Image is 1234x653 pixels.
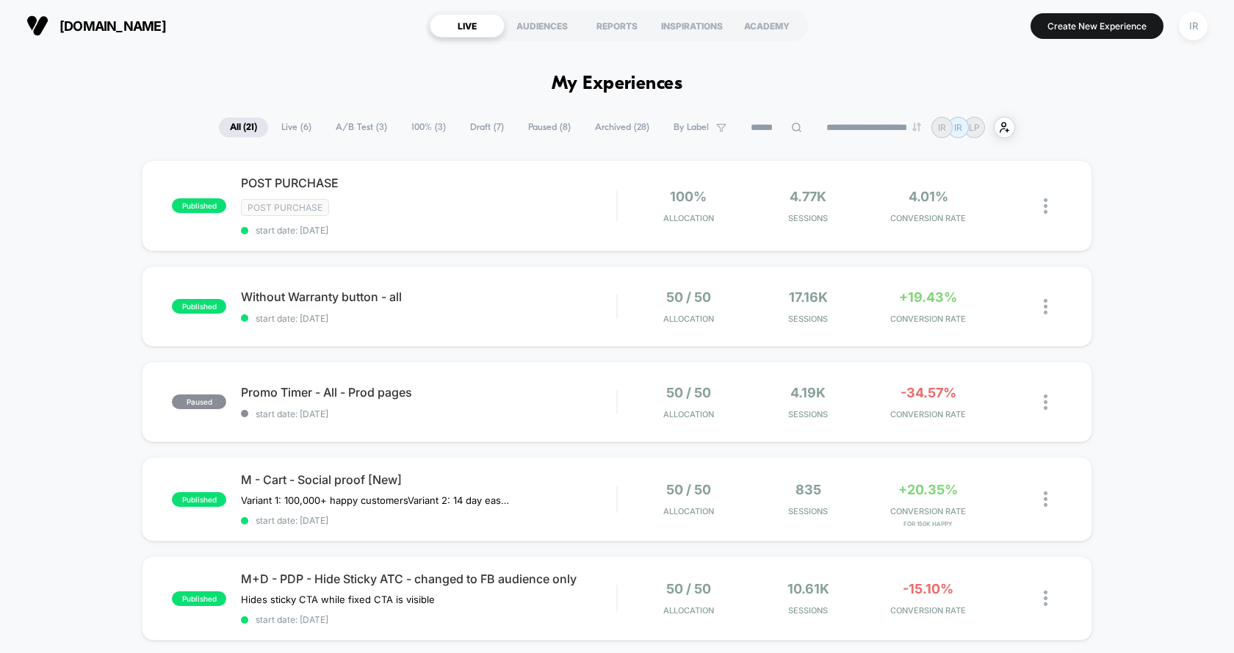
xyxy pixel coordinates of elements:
span: A/B Test ( 3 ) [325,118,398,137]
img: close [1044,591,1047,606]
span: 50 / 50 [666,289,711,305]
span: start date: [DATE] [241,614,616,625]
img: close [1044,198,1047,214]
span: By Label [674,122,709,133]
span: Hides sticky CTA while fixed CTA is visible [241,594,435,605]
div: IR [1179,12,1208,40]
span: start date: [DATE] [241,225,616,236]
span: Post Purchase [241,199,329,216]
span: CONVERSION RATE [872,506,984,516]
button: [DOMAIN_NAME] [22,14,170,37]
span: Sessions [752,506,865,516]
span: Without Warranty button - all [241,289,616,304]
span: Paused ( 8 ) [517,118,582,137]
span: Promo Timer - All - Prod pages [241,385,616,400]
span: M+D - PDP - Hide Sticky ATC - changed to FB audience only [241,571,616,586]
span: +20.35% [898,482,958,497]
div: LIVE [430,14,505,37]
div: INSPIRATIONS [654,14,729,37]
img: close [1044,299,1047,314]
span: 4.01% [909,189,948,204]
span: 100% ( 3 ) [400,118,457,137]
span: published [172,591,226,606]
p: LP [969,122,980,133]
span: start date: [DATE] [241,515,616,526]
span: Sessions [752,213,865,223]
span: published [172,198,226,213]
span: Allocation [663,213,714,223]
span: +19.43% [899,289,957,305]
span: 50 / 50 [666,385,711,400]
span: paused [172,394,226,409]
span: start date: [DATE] [241,313,616,324]
span: 100% [670,189,707,204]
h1: My Experiences [552,73,683,95]
span: start date: [DATE] [241,408,616,419]
span: 17.16k [789,289,828,305]
span: [DOMAIN_NAME] [59,18,166,34]
span: Allocation [663,314,714,324]
span: POST PURCHASE [241,176,616,190]
span: -15.10% [903,581,953,596]
div: AUDIENCES [505,14,580,37]
span: published [172,492,226,507]
span: 50 / 50 [666,482,711,497]
span: Draft ( 7 ) [459,118,515,137]
span: for 150k Happy [872,520,984,527]
button: IR [1175,11,1212,41]
span: Live ( 6 ) [270,118,322,137]
div: ACADEMY [729,14,804,37]
span: CONVERSION RATE [872,409,984,419]
p: IR [938,122,946,133]
span: Allocation [663,409,714,419]
p: IR [954,122,962,133]
span: M - Cart - Social proof [New] [241,472,616,487]
span: 4.19k [790,385,826,400]
span: Sessions [752,605,865,616]
span: Sessions [752,409,865,419]
span: CONVERSION RATE [872,213,984,223]
div: REPORTS [580,14,654,37]
span: Allocation [663,506,714,516]
img: end [912,123,921,131]
span: CONVERSION RATE [872,605,984,616]
img: close [1044,491,1047,507]
span: -34.57% [901,385,956,400]
span: 10.61k [787,581,829,596]
span: 835 [795,482,821,497]
button: Create New Experience [1031,13,1163,39]
span: Sessions [752,314,865,324]
img: close [1044,394,1047,410]
img: Visually logo [26,15,48,37]
span: Variant 1: 100,000+ happy customersVariant 2: 14 day easy returns (paused) [241,494,513,506]
span: 4.77k [790,189,826,204]
span: 50 / 50 [666,581,711,596]
span: All ( 21 ) [219,118,268,137]
span: Allocation [663,605,714,616]
span: published [172,299,226,314]
span: Archived ( 28 ) [584,118,660,137]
